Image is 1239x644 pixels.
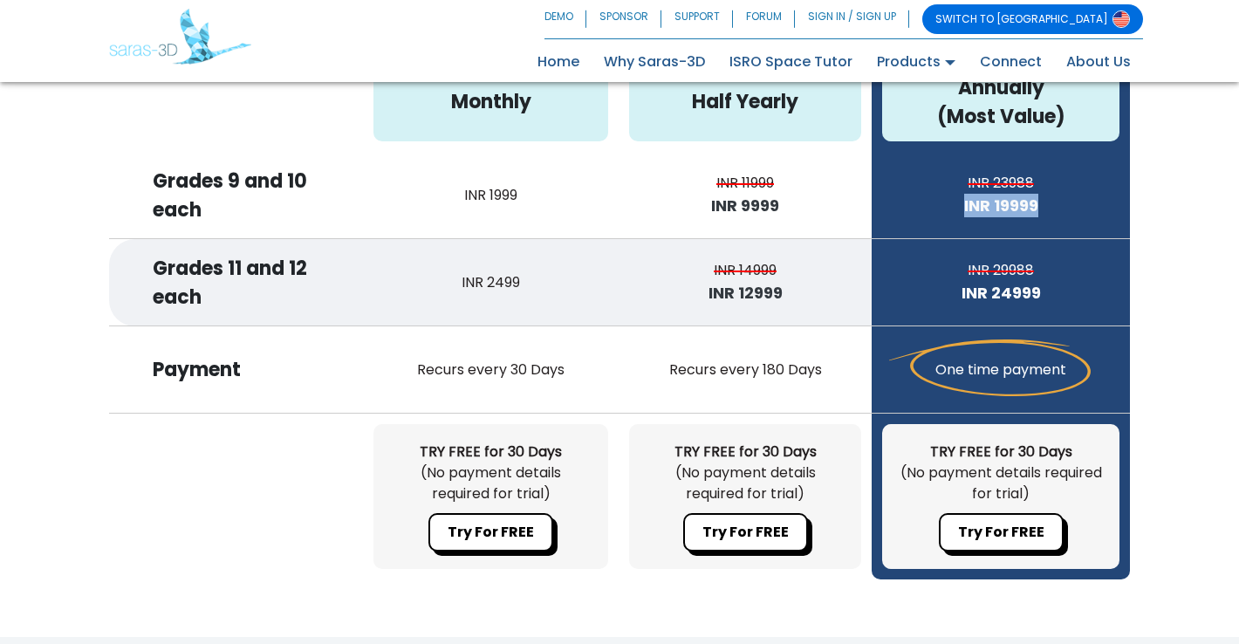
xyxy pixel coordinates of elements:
[629,194,861,217] p: INR 9999
[586,4,661,34] a: SPONSOR
[109,239,363,326] td: Grades 11 and 12 each
[714,260,777,281] strike: INR 14999
[1054,48,1143,76] a: About Us
[716,173,774,194] strike: INR 11999
[629,63,861,141] div: Half Yearly
[373,185,608,206] p: INR 1999
[865,48,968,76] a: Products
[882,360,1119,380] p: One time payment
[889,339,1091,396] img: yello line
[661,4,733,34] a: SUPPORT
[391,462,591,504] p: (No payment details required for trial)
[795,4,909,34] a: SIGN IN / SIGN UP
[882,63,1119,141] div: Annually (Most Value)
[420,442,562,462] b: TRY FREE for 30 Days
[882,194,1119,217] p: INR 19999
[1112,10,1130,28] img: Switch to USA
[674,442,817,462] b: TRY FREE for 30 Days
[428,513,553,552] button: Try For FREE
[109,326,363,414] td: Payment
[968,260,1034,281] strike: INR 29988
[717,48,865,76] a: ISRO Space Tutor
[939,513,1064,552] button: Try For FREE
[968,48,1054,76] a: Connect
[900,462,1102,504] p: (No payment details required for trial)
[733,4,795,34] a: FORUM
[882,281,1119,305] p: INR 24999
[373,63,608,141] div: Monthly
[373,272,608,293] p: INR 2499
[109,152,363,239] td: Grades 9 and 10 each
[647,462,844,504] p: (No payment details required for trial)
[592,48,717,76] a: Why Saras-3D
[109,9,251,65] img: Saras 3D
[968,173,1034,194] strike: INR 23988
[525,48,592,76] a: Home
[683,513,808,552] button: Try For FREE
[930,442,1072,462] b: TRY FREE for 30 Days
[629,281,861,305] p: INR 12999
[373,360,608,380] p: Recurs every 30 Days
[544,4,586,34] a: DEMO
[922,4,1143,34] a: SWITCH TO [GEOGRAPHIC_DATA]
[629,360,861,380] p: Recurs every 180 Days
